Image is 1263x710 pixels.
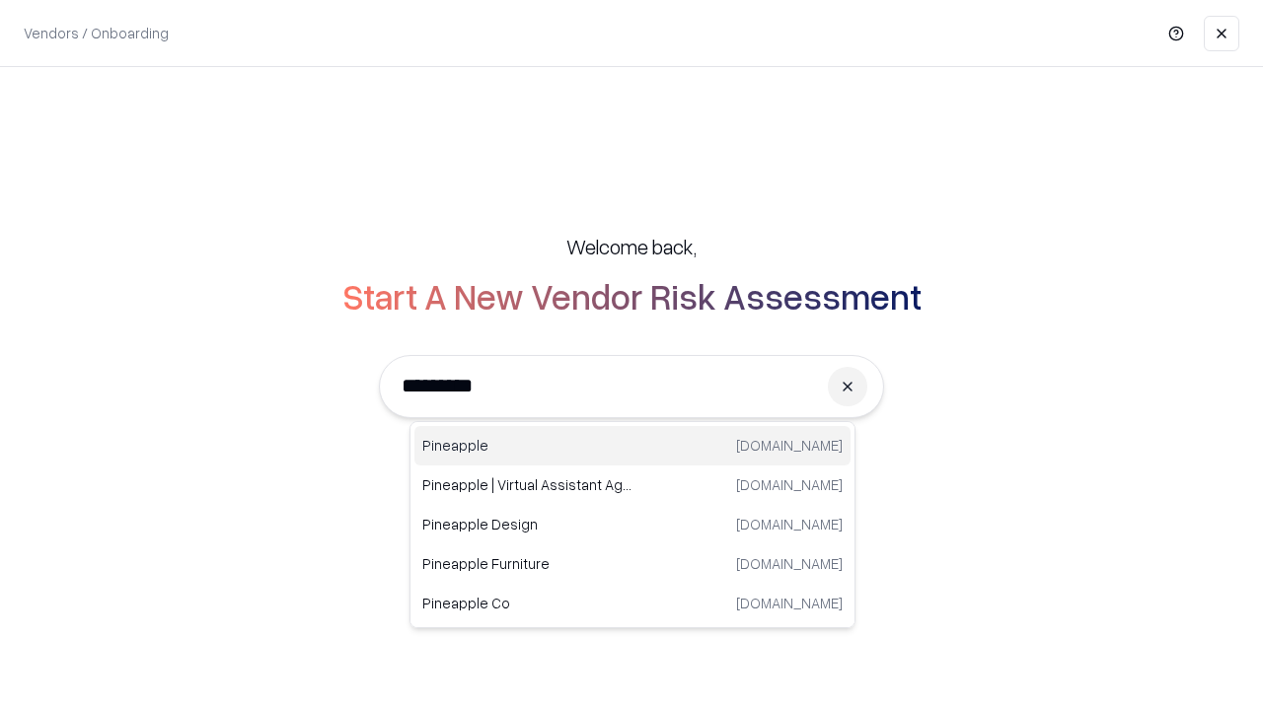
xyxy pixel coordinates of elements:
[342,276,922,316] h2: Start A New Vendor Risk Assessment
[24,23,169,43] p: Vendors / Onboarding
[736,593,843,613] p: [DOMAIN_NAME]
[736,435,843,456] p: [DOMAIN_NAME]
[409,421,855,628] div: Suggestions
[422,474,632,495] p: Pineapple | Virtual Assistant Agency
[566,233,697,260] h5: Welcome back,
[422,435,632,456] p: Pineapple
[736,474,843,495] p: [DOMAIN_NAME]
[422,514,632,534] p: Pineapple Design
[422,553,632,574] p: Pineapple Furniture
[736,553,843,574] p: [DOMAIN_NAME]
[736,514,843,534] p: [DOMAIN_NAME]
[422,593,632,613] p: Pineapple Co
